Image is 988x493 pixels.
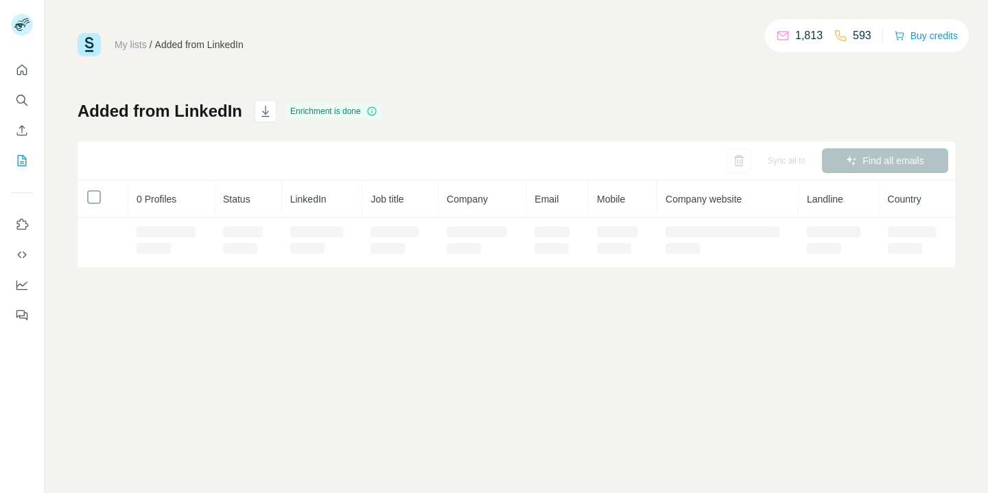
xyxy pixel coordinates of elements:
span: Company website [666,194,742,205]
button: Quick start [11,58,33,82]
button: Use Surfe on LinkedIn [11,212,33,237]
span: Landline [807,194,843,205]
div: Enrichment is done [286,103,381,119]
p: 1,813 [795,27,823,44]
a: My lists [115,39,147,50]
button: Feedback [11,303,33,328]
button: My lists [11,148,33,173]
button: Buy credits [894,26,958,45]
button: Dashboard [11,273,33,297]
span: Country [888,194,921,205]
span: 0 Profiles [137,194,176,205]
span: Company [447,194,488,205]
p: 593 [853,27,871,44]
span: Job title [370,194,403,205]
span: LinkedIn [290,194,327,205]
span: Mobile [597,194,625,205]
span: Email [534,194,558,205]
div: Added from LinkedIn [155,38,244,51]
span: Status [223,194,250,205]
button: Enrich CSV [11,118,33,143]
li: / [150,38,152,51]
h1: Added from LinkedIn [78,100,242,122]
img: Surfe Logo [78,33,101,56]
button: Use Surfe API [11,242,33,267]
button: Search [11,88,33,113]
